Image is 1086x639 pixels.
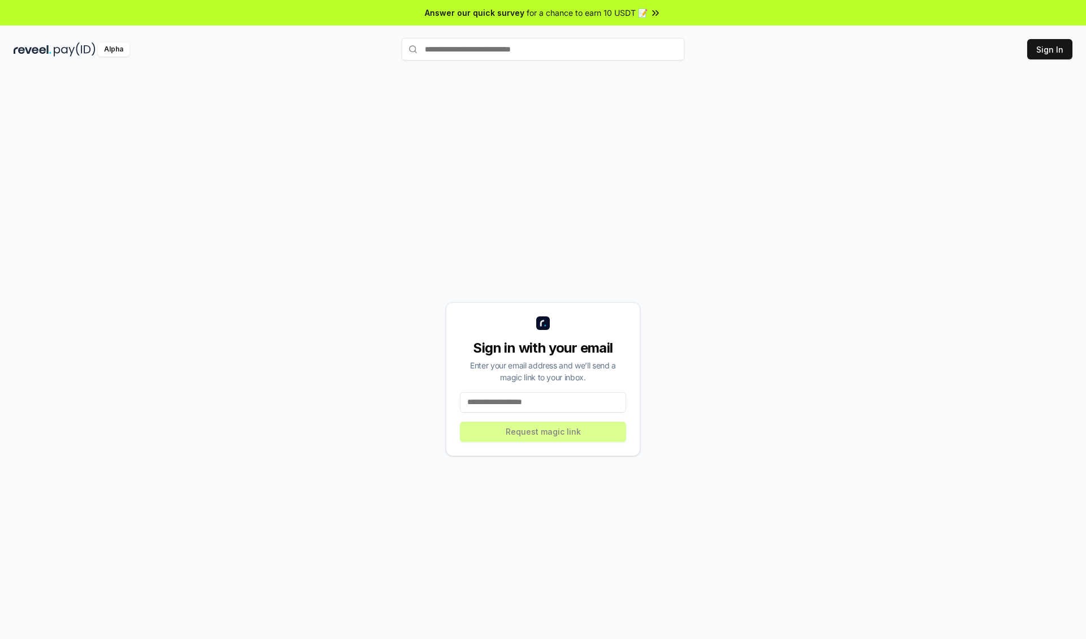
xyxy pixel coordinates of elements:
img: pay_id [54,42,96,57]
div: Enter your email address and we’ll send a magic link to your inbox. [460,359,626,383]
span: Answer our quick survey [425,7,524,19]
div: Sign in with your email [460,339,626,357]
span: for a chance to earn 10 USDT 📝 [527,7,648,19]
img: logo_small [536,316,550,330]
img: reveel_dark [14,42,51,57]
button: Sign In [1027,39,1072,59]
div: Alpha [98,42,130,57]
